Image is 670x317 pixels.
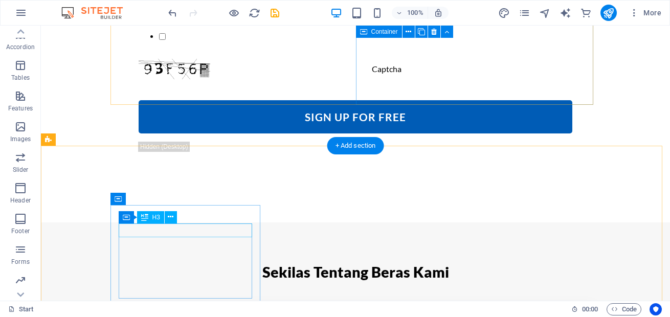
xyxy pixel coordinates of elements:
[571,303,598,315] h6: Session time
[407,7,423,19] h6: 100%
[269,7,281,19] button: save
[249,7,260,19] i: Reload page
[539,7,551,19] button: navigator
[519,7,530,19] i: Pages (Ctrl+Alt+S)
[10,135,31,143] p: Images
[228,7,240,19] button: Click here to leave preview mode and continue editing
[560,7,572,19] button: text_generator
[269,7,281,19] i: Save (Ctrl+S)
[6,43,35,51] p: Accordion
[625,5,665,21] button: More
[611,303,637,315] span: Code
[589,305,591,313] span: :
[650,303,662,315] button: Usercentrics
[498,7,510,19] i: Design (Ctrl+Alt+Y)
[11,258,30,266] p: Forms
[166,7,178,19] button: undo
[607,303,641,315] button: Code
[392,7,428,19] button: 100%
[539,7,551,19] i: Navigator
[8,104,33,112] p: Features
[580,7,592,19] i: Commerce
[519,7,531,19] button: pages
[10,196,31,205] p: Header
[602,7,614,19] i: Publish
[580,7,592,19] button: commerce
[600,5,617,21] button: publish
[629,8,661,18] span: More
[582,303,598,315] span: 00 00
[152,214,160,220] span: H3
[434,8,443,17] i: On resize automatically adjust zoom level to fit chosen device.
[327,137,384,154] div: + Add section
[248,7,260,19] button: reload
[11,74,30,82] p: Tables
[167,7,178,19] i: Undo: Delete elements (Ctrl+Z)
[11,227,30,235] p: Footer
[13,166,29,174] p: Slider
[8,303,34,315] a: Click to cancel selection. Double-click to open Pages
[498,7,510,19] button: design
[371,29,398,35] span: Container
[59,7,136,19] img: Editor Logo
